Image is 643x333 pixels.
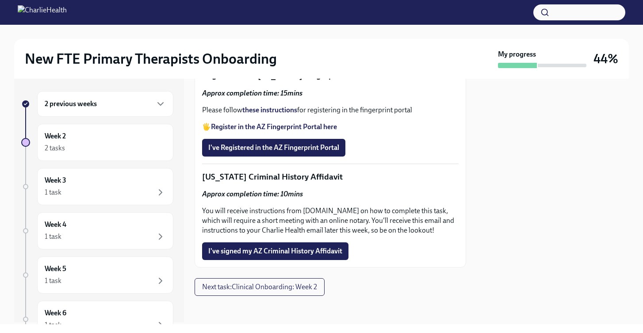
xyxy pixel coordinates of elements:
[45,276,61,286] div: 1 task
[21,168,173,205] a: Week 31 task
[202,89,302,97] strong: Approx completion time: 15mins
[45,308,66,318] h6: Week 6
[45,220,66,230] h6: Week 4
[242,106,297,114] a: these instructions
[202,171,459,183] p: [US_STATE] Criminal History Affidavit
[593,51,618,67] h3: 44%
[202,122,459,132] p: 🖐️
[45,176,66,185] h6: Week 3
[21,256,173,294] a: Week 51 task
[208,247,342,256] span: I've signed my AZ Criminal History Affidavit
[37,91,173,117] div: 2 previous weeks
[202,139,345,157] button: I've Registered in the AZ Fingerprint Portal
[45,131,66,141] h6: Week 2
[21,212,173,249] a: Week 41 task
[45,99,97,109] h6: 2 previous weeks
[195,278,325,296] button: Next task:Clinical Onboarding: Week 2
[45,264,66,274] h6: Week 5
[45,188,61,197] div: 1 task
[25,50,277,68] h2: New FTE Primary Therapists Onboarding
[45,320,61,330] div: 1 task
[202,283,317,291] span: Next task : Clinical Onboarding: Week 2
[498,50,536,59] strong: My progress
[202,242,348,260] button: I've signed my AZ Criminal History Affidavit
[18,5,67,19] img: CharlieHealth
[202,190,303,198] strong: Approx completion time: 10mins
[45,143,65,153] div: 2 tasks
[208,143,339,152] span: I've Registered in the AZ Fingerprint Portal
[45,232,61,241] div: 1 task
[211,122,337,131] a: Register in the AZ Fingerprint Portal here
[202,206,459,235] p: You will receive instructions from [DOMAIN_NAME] on how to complete this task, which will require...
[202,105,459,115] p: Please follow for registering in the fingerprint portal
[21,124,173,161] a: Week 22 tasks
